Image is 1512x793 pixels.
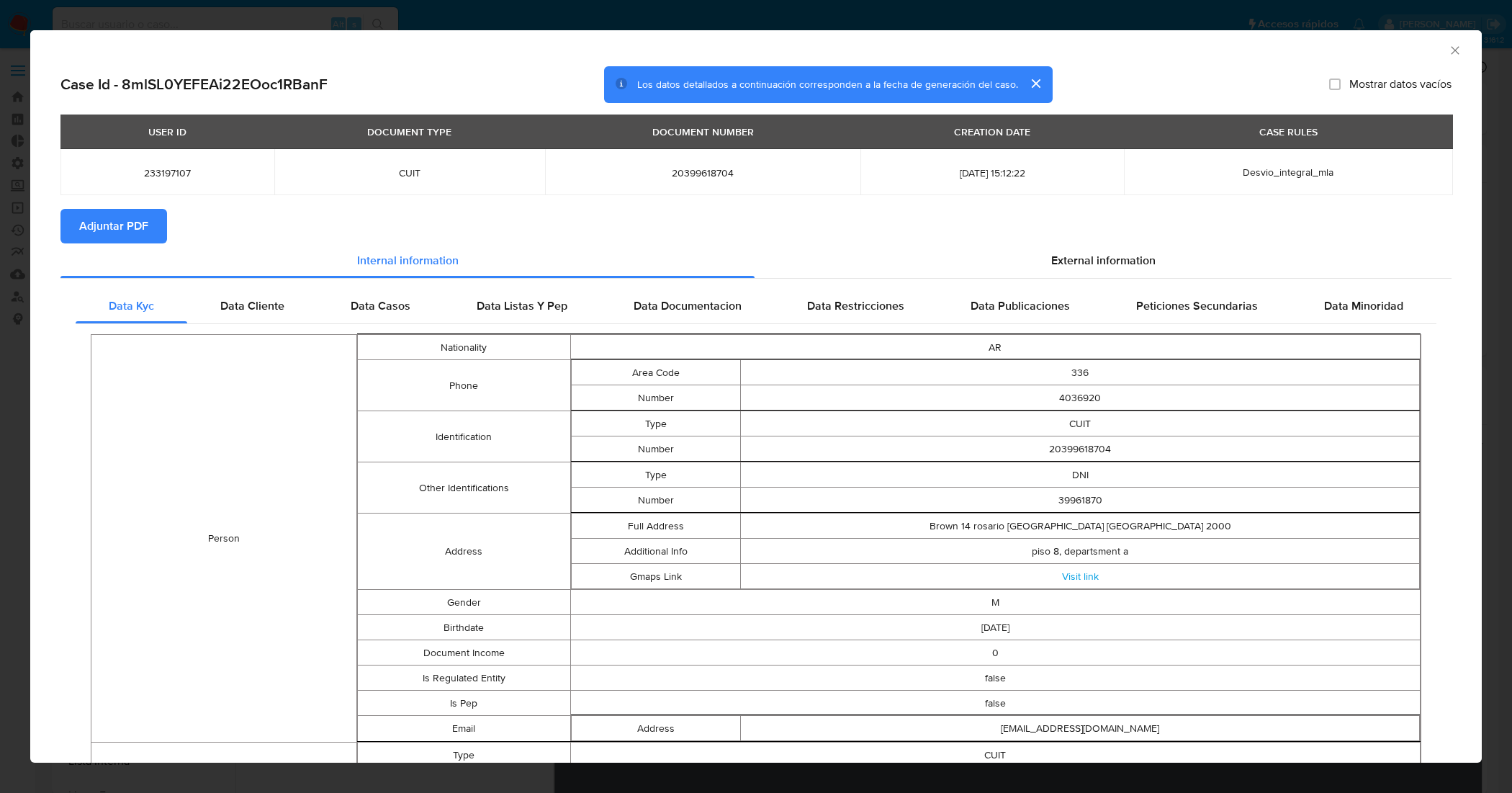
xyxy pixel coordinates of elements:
[571,514,741,539] td: Full Address
[570,615,1421,640] td: [DATE]
[1329,79,1341,90] input: Mostrar datos vacíos
[358,666,570,691] td: Is Regulated Entity
[571,436,741,462] td: Number
[571,360,741,385] td: Area Code
[1251,120,1326,144] div: CASE RULES
[571,462,741,488] td: Type
[1062,569,1099,583] a: Visit link
[1324,297,1403,314] span: Data Minoridad
[60,75,328,94] h2: Case Id - 8mlSL0YEFEAi22EOoc1RBanF
[1243,165,1333,179] span: Desvio_integral_mla
[571,385,741,411] td: Number
[571,411,741,436] td: Type
[30,30,1482,763] div: closure-recommendation-modal
[60,243,1452,278] div: Detailed info
[878,166,1106,179] span: [DATE] 15:12:22
[945,120,1039,144] div: CREATION DATE
[562,166,844,179] span: 20399618704
[570,666,1421,691] td: false
[741,488,1420,513] td: 39961870
[358,590,570,615] td: Gender
[741,514,1420,539] td: Brown 14 rosario [GEOGRAPHIC_DATA] [GEOGRAPHIC_DATA] 2000
[570,640,1421,666] td: 0
[292,166,528,179] span: CUIT
[358,716,570,742] td: Email
[644,120,762,144] div: DOCUMENT NUMBER
[570,335,1421,360] td: AR
[78,166,257,179] span: 233197107
[741,539,1420,564] td: piso 8, departsment a
[358,640,570,666] td: Document Income
[807,297,904,314] span: Data Restricciones
[358,360,570,411] td: Phone
[570,590,1421,615] td: M
[477,297,567,314] span: Data Listas Y Pep
[971,297,1070,314] span: Data Publicaciones
[358,615,570,640] td: Birthdate
[570,743,1421,768] td: CUIT
[109,297,154,314] span: Data Kyc
[1136,297,1258,314] span: Peticiones Secundarias
[571,716,741,741] td: Address
[571,539,741,564] td: Additional Info
[741,436,1420,462] td: 20399618704
[570,691,1421,716] td: false
[634,297,742,314] span: Data Documentacion
[359,120,460,144] div: DOCUMENT TYPE
[741,411,1420,436] td: CUIT
[1349,77,1452,91] span: Mostrar datos vacíos
[1051,252,1156,269] span: External information
[571,564,741,589] td: Gmaps Link
[351,297,410,314] span: Data Casos
[358,411,570,462] td: Identification
[741,716,1420,741] td: [EMAIL_ADDRESS][DOMAIN_NAME]
[79,210,148,242] span: Adjuntar PDF
[741,360,1420,385] td: 336
[60,209,167,243] button: Adjuntar PDF
[637,77,1018,91] span: Los datos detallados a continuación corresponden a la fecha de generación del caso.
[358,335,570,360] td: Nationality
[358,743,570,768] td: Type
[358,514,570,590] td: Address
[91,335,357,743] td: Person
[358,462,570,514] td: Other Identifications
[741,462,1420,488] td: DNI
[76,289,1436,323] div: Detailed internal info
[357,252,459,269] span: Internal information
[741,385,1420,411] td: 4036920
[1448,43,1461,56] button: Cerrar ventana
[571,488,741,513] td: Number
[358,691,570,716] td: Is Pep
[220,297,284,314] span: Data Cliente
[1018,66,1053,101] button: cerrar
[140,120,195,144] div: USER ID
